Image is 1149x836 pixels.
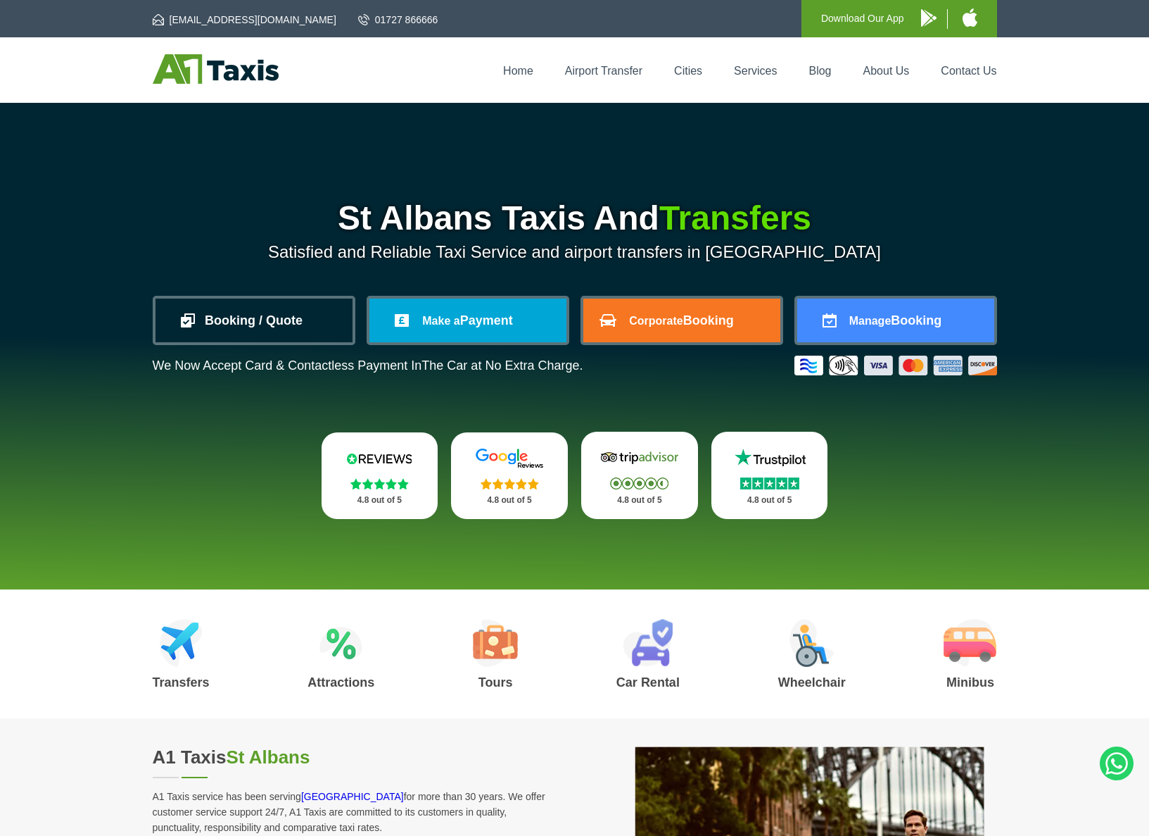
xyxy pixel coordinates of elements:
[963,8,977,27] img: A1 Taxis iPhone App
[565,65,642,77] a: Airport Transfer
[153,54,279,84] img: A1 Taxis St Albans LTD
[358,13,438,27] a: 01727 866666
[808,65,831,77] a: Blog
[337,492,423,509] p: 4.8 out of 5
[301,791,404,802] a: [GEOGRAPHIC_DATA]
[941,65,996,77] a: Contact Us
[153,358,583,373] p: We Now Accept Card & Contactless Payment In
[160,619,203,667] img: Airport Transfers
[153,747,558,768] h2: A1 Taxis
[153,676,210,689] h3: Transfers
[473,676,518,689] h3: Tours
[421,358,583,373] span: The Car at No Extra Charge.
[153,13,336,27] a: [EMAIL_ADDRESS][DOMAIN_NAME]
[616,676,680,689] h3: Car Rental
[422,315,459,327] span: Make a
[581,432,698,519] a: Tripadvisor Stars 4.8 out of 5
[740,478,799,489] img: Stars
[728,447,812,468] img: Trustpilot
[307,676,374,689] h3: Attractions
[863,65,910,77] a: About Us
[153,201,997,235] h1: St Albans Taxis And
[821,10,904,27] p: Download Our App
[944,676,996,689] h3: Minibus
[659,199,811,237] span: Transfers
[797,299,994,342] a: ManageBooking
[155,299,353,342] a: Booking / Quote
[369,299,566,342] a: Make aPayment
[227,747,310,768] span: St Albans
[319,619,362,667] img: Attractions
[481,478,539,489] img: Stars
[350,478,409,489] img: Stars
[921,9,937,27] img: A1 Taxis Android App
[711,432,828,519] a: Trustpilot Stars 4.8 out of 5
[794,356,997,375] img: Credit And Debit Cards
[467,448,552,469] img: Google
[597,447,682,468] img: Tripadvisor
[153,242,997,262] p: Satisfied and Reliable Taxi Service and airport transfers in [GEOGRAPHIC_DATA]
[597,492,683,509] p: 4.8 out of 5
[503,65,533,77] a: Home
[610,478,668,489] img: Stars
[322,432,438,519] a: Reviews.io Stars 4.8 out of 5
[153,789,558,835] p: A1 Taxis service has been serving for more than 30 years. We offer customer service support 24/7,...
[583,299,780,342] a: CorporateBooking
[944,619,996,667] img: Minibus
[337,448,421,469] img: Reviews.io
[623,619,673,667] img: Car Rental
[778,676,846,689] h3: Wheelchair
[674,65,702,77] a: Cities
[451,432,568,519] a: Google Stars 4.8 out of 5
[466,492,552,509] p: 4.8 out of 5
[629,315,683,327] span: Corporate
[789,619,834,667] img: Wheelchair
[473,619,518,667] img: Tours
[727,492,813,509] p: 4.8 out of 5
[849,315,891,327] span: Manage
[734,65,777,77] a: Services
